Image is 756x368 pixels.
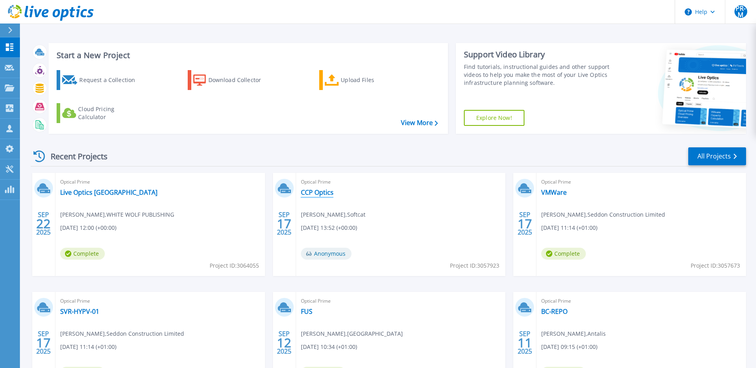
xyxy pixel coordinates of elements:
[36,339,51,346] span: 17
[541,307,567,315] a: BC-REPO
[541,297,741,305] span: Optical Prime
[78,105,142,121] div: Cloud Pricing Calculator
[464,63,612,87] div: Find tutorials, instructional guides and other support videos to help you make the most of your L...
[464,110,524,126] a: Explore Now!
[60,223,116,232] span: [DATE] 12:00 (+00:00)
[301,343,357,351] span: [DATE] 10:34 (+01:00)
[208,72,272,88] div: Download Collector
[541,188,567,196] a: VMWare
[31,147,118,166] div: Recent Projects
[36,328,51,357] div: SEP 2025
[541,178,741,186] span: Optical Prime
[60,297,260,305] span: Optical Prime
[301,188,334,196] a: CCP Optics
[464,49,612,60] div: Support Video Library
[210,261,259,270] span: Project ID: 3064055
[301,223,357,232] span: [DATE] 13:52 (+00:00)
[60,307,99,315] a: SVR-HYPV-01
[541,343,597,351] span: [DATE] 09:15 (+01:00)
[688,147,746,165] a: All Projects
[301,307,312,315] a: FUS
[541,248,586,260] span: Complete
[518,339,532,346] span: 11
[541,223,597,232] span: [DATE] 11:14 (+01:00)
[60,329,184,338] span: [PERSON_NAME] , Seddon Construction Limited
[60,343,116,351] span: [DATE] 11:14 (+01:00)
[277,220,291,227] span: 17
[734,5,747,18] span: PR-M
[57,70,145,90] a: Request a Collection
[319,70,408,90] a: Upload Files
[57,103,145,123] a: Cloud Pricing Calculator
[401,119,438,127] a: View More
[277,209,292,238] div: SEP 2025
[60,210,174,219] span: [PERSON_NAME] , WHITE WOLF PUBLISHING
[341,72,405,88] div: Upload Files
[79,72,143,88] div: Request a Collection
[301,297,501,305] span: Optical Prime
[36,209,51,238] div: SEP 2025
[188,70,277,90] a: Download Collector
[60,178,260,186] span: Optical Prime
[301,210,365,219] span: [PERSON_NAME] , Softcat
[277,339,291,346] span: 12
[60,248,105,260] span: Complete
[518,220,532,227] span: 17
[691,261,740,270] span: Project ID: 3057673
[541,329,606,338] span: [PERSON_NAME] , Antalis
[301,248,351,260] span: Anonymous
[517,328,532,357] div: SEP 2025
[36,220,51,227] span: 22
[301,178,501,186] span: Optical Prime
[301,329,403,338] span: [PERSON_NAME] , [GEOGRAPHIC_DATA]
[450,261,499,270] span: Project ID: 3057923
[277,328,292,357] div: SEP 2025
[517,209,532,238] div: SEP 2025
[541,210,665,219] span: [PERSON_NAME] , Seddon Construction Limited
[60,188,157,196] a: Live Optics [GEOGRAPHIC_DATA]
[57,51,438,60] h3: Start a New Project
